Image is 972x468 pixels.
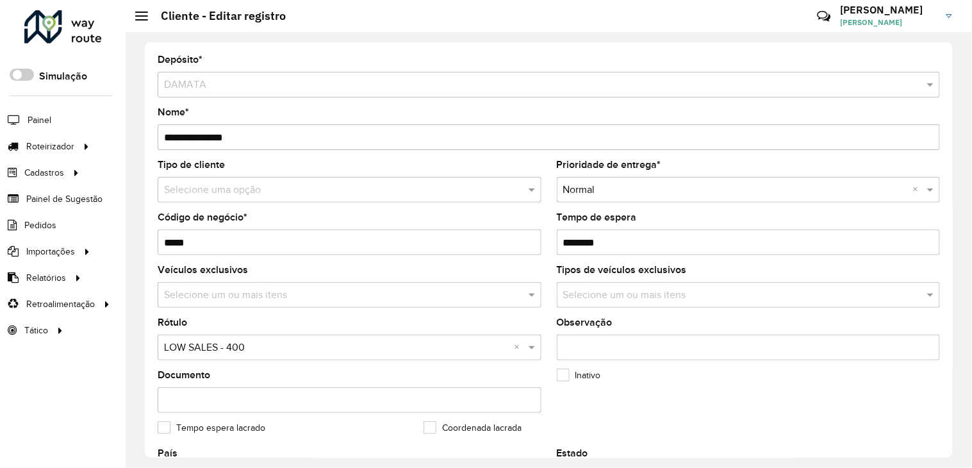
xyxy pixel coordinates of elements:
[810,3,837,30] a: Contato Rápido
[158,421,265,435] label: Tempo espera lacrado
[26,297,95,311] span: Retroalimentação
[158,157,225,172] label: Tipo de cliente
[24,166,64,180] span: Cadastros
[515,340,525,355] span: Clear all
[424,421,522,435] label: Coordenada lacrada
[158,315,187,330] label: Rótulo
[26,271,66,285] span: Relatórios
[158,52,202,67] label: Depósito
[148,9,286,23] h2: Cliente - Editar registro
[26,245,75,258] span: Importações
[26,140,74,153] span: Roteirizador
[24,324,48,337] span: Tático
[913,182,924,197] span: Clear all
[26,192,103,206] span: Painel de Sugestão
[557,369,601,382] label: Inativo
[24,219,56,232] span: Pedidos
[39,69,87,84] label: Simulação
[557,315,613,330] label: Observação
[158,104,189,120] label: Nome
[557,157,661,172] label: Prioridade de entrega
[158,367,210,383] label: Documento
[557,262,687,278] label: Tipos de veículos exclusivos
[158,210,247,225] label: Código de negócio
[28,113,51,127] span: Painel
[158,262,248,278] label: Veículos exclusivos
[557,210,637,225] label: Tempo de espera
[841,17,937,28] span: [PERSON_NAME]
[557,446,588,461] label: Estado
[158,446,177,461] label: País
[841,4,937,16] h3: [PERSON_NAME]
